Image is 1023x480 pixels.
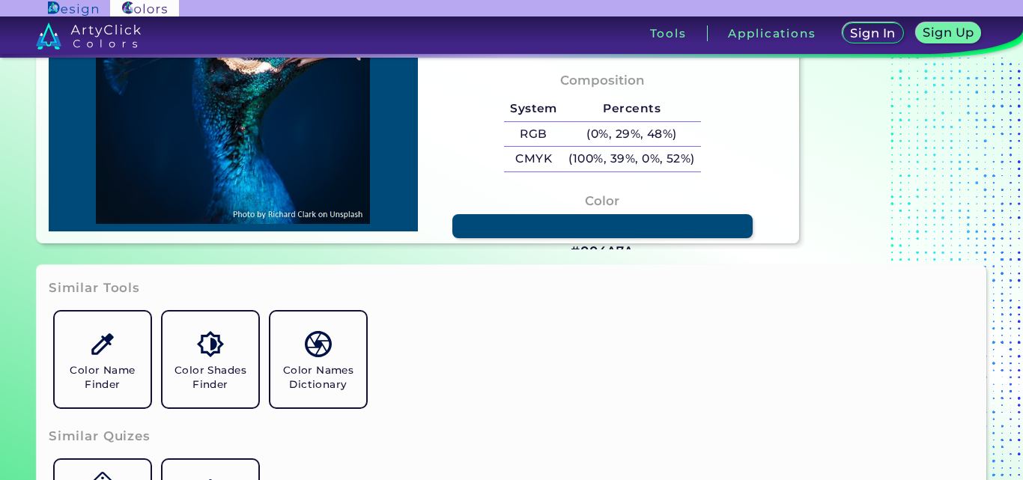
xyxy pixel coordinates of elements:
[563,147,701,171] h5: (100%, 39%, 0%, 52%)
[305,331,331,357] img: icon_color_names_dictionary.svg
[850,27,895,39] h5: Sign In
[504,122,562,147] h5: RGB
[169,363,252,392] h5: Color Shades Finder
[585,190,619,212] h4: Color
[157,306,264,413] a: Color Shades Finder
[504,97,562,121] h5: System
[571,243,634,261] h3: #004A7A
[61,363,145,392] h5: Color Name Finder
[843,22,904,43] a: Sign In
[923,26,974,38] h5: Sign Up
[650,28,687,39] h3: Tools
[264,306,372,413] a: Color Names Dictionary
[89,331,115,357] img: icon_color_name_finder.svg
[49,428,151,446] h3: Similar Quizes
[563,122,701,147] h5: (0%, 29%, 48%)
[563,97,701,121] h5: Percents
[48,1,98,16] img: ArtyClick Design logo
[276,363,360,392] h5: Color Names Dictionary
[49,306,157,413] a: Color Name Finder
[560,70,645,91] h4: Composition
[36,22,142,49] img: logo_artyclick_colors_white.svg
[728,28,816,39] h3: Applications
[504,147,562,171] h5: CMYK
[197,331,223,357] img: icon_color_shades.svg
[916,22,982,43] a: Sign Up
[49,279,140,297] h3: Similar Tools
